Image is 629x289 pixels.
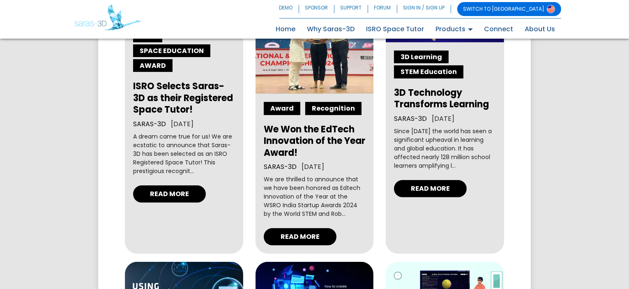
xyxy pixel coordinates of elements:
[302,162,324,172] li: [DATE]
[394,114,427,124] li: SARAS-3D
[302,23,361,36] a: Why Saras-3D
[430,23,479,36] a: Products
[334,2,368,16] a: SUPPORT
[519,23,561,36] a: About Us
[133,132,235,176] p: A dream came true for us! We are ecstatic to announce that Saras-3D has been selected as an ISRO ...
[279,2,299,16] a: DEMO
[394,65,463,78] a: STEM Education
[432,114,454,124] li: [DATE]
[299,2,334,16] a: SPONSOR
[133,59,173,72] a: AWARD
[74,4,141,30] img: Saras 3D
[394,127,496,170] p: Since [DATE] the world has seen a significant upheaval in learning and global education. It has a...
[547,5,555,13] img: Switch to USA
[264,175,366,218] p: We are thrilled to announce that we have been honored as Edtech Innovation of the Year at the WSR...
[133,119,166,129] li: SARAS-3D
[133,81,235,116] h2: ISRO Selects Saras-3D as their Registered Space Tutor!
[394,51,449,63] a: 3D Learning
[479,23,519,36] a: Connect
[397,2,451,16] a: SIGN IN / SIGN UP
[264,162,297,172] li: SARAS-3D
[394,87,496,111] h2: 3D Technology Transforms Learning
[264,102,300,115] a: Award
[305,102,362,115] a: Recognition
[264,228,336,245] a: READ MORE
[457,2,561,16] a: SWITCH TO [GEOGRAPHIC_DATA]
[394,180,467,197] a: READ MORE
[264,124,366,159] h2: We Won the EdTech Innovation of the Year Award!
[171,119,194,129] li: [DATE]
[368,2,397,16] a: FORUM
[361,23,430,36] a: ISRO Space Tutor
[133,44,210,57] a: SPACE EDUCATION
[133,185,206,203] a: READ MORE
[270,23,302,36] a: Home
